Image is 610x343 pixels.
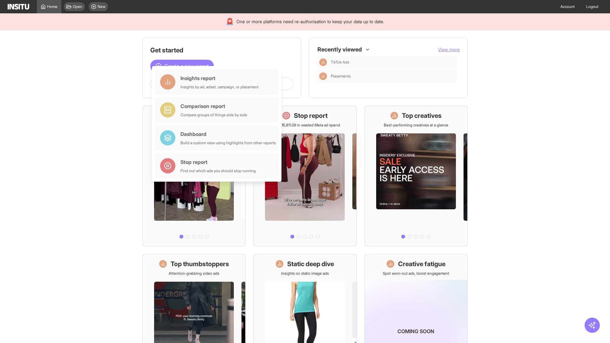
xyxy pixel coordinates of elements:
div: Dashboard [180,130,276,138]
div: Find out which ads you should stop running [180,168,256,173]
div: Build a custom view using highlights from other reports [180,140,276,145]
span: TikTok Ads [331,60,349,65]
div: Stop report [180,158,256,166]
a: Top creativesBest-performing creatives at a glance [364,106,468,246]
span: Home [47,4,58,9]
span: One or more platforms need re-authorisation to keep your data up to date. [236,18,384,25]
h1: Stop report [294,111,328,120]
h1: Get started [150,46,293,55]
p: Insights on static image ads [281,271,329,276]
div: Insights [319,72,327,80]
span: View more [438,47,460,52]
div: Insights by ad, adset, campaign, or placement [180,84,259,90]
span: Open [73,4,82,9]
h1: Top thumbstoppers [171,259,229,268]
p: Attention-grabbing video ads [169,271,219,276]
button: View more [438,46,460,53]
span: Create a new report [164,62,209,70]
img: Logo [8,4,29,10]
a: What's live nowSee all active ads instantly [142,106,246,246]
span: Placements [331,74,351,79]
span: Placements [331,74,455,79]
h1: Static deep dive [287,259,334,268]
div: Insights [319,58,327,66]
p: Save £16,811.09 in wasted Meta ad spend [270,123,340,128]
button: Create a new report [150,60,214,72]
span: New [98,4,105,9]
div: Comparison report [180,102,247,110]
span: TikTok Ads [331,60,455,65]
a: Stop reportSave £16,811.09 in wasted Meta ad spend [253,106,356,246]
div: 🚨 [226,17,234,26]
div: Compare groups of things side by side [180,112,247,118]
p: Best-performing creatives at a glance [384,123,448,128]
div: Insights report [180,74,259,82]
h1: Top creatives [402,111,442,120]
